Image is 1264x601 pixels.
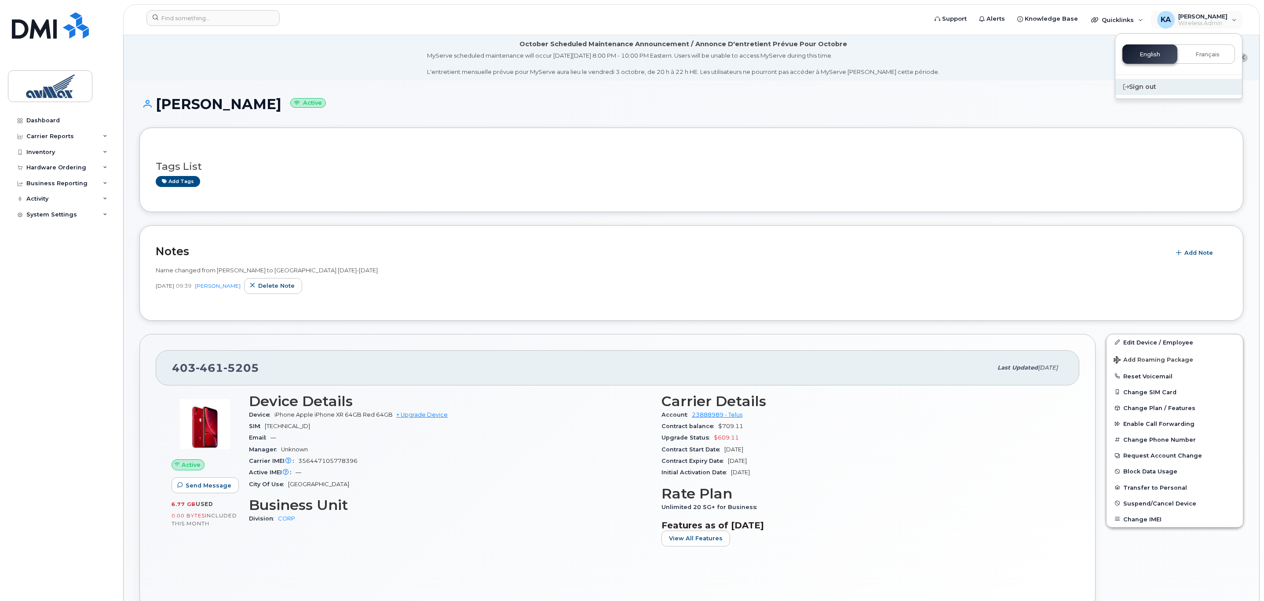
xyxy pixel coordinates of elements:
[249,434,270,441] span: Email
[1107,334,1243,350] a: Edit Device / Employee
[196,501,213,507] span: used
[296,469,301,476] span: —
[1123,500,1196,506] span: Suspend/Cancel Device
[270,434,276,441] span: —
[661,469,731,476] span: Initial Activation Date
[249,411,274,418] span: Device
[1107,432,1243,447] button: Change Phone Number
[156,267,378,274] span: Name changed from [PERSON_NAME] to [GEOGRAPHIC_DATA] [DATE]-[DATE]
[1195,51,1220,58] span: Français
[997,364,1038,371] span: Last updated
[718,423,743,429] span: $709.11
[1184,249,1213,257] span: Add Note
[427,51,939,76] div: MyServe scheduled maintenance will occur [DATE][DATE] 8:00 PM - 10:00 PM Eastern. Users will be u...
[265,423,310,429] span: [TECHNICAL_ID]
[288,481,349,487] span: [GEOGRAPHIC_DATA]
[172,361,259,374] span: 403
[249,423,265,429] span: SIM
[661,411,692,418] span: Account
[1107,368,1243,384] button: Reset Voicemail
[139,96,1243,112] h1: [PERSON_NAME]
[661,504,761,510] span: Unlimited 20 5G+ for Business
[249,446,281,453] span: Manager
[278,515,295,522] a: CORP
[298,458,358,464] span: 356447105778396
[519,40,847,49] div: October Scheduled Maintenance Announcement / Annonce D'entretient Prévue Pour Octobre
[249,497,651,513] h3: Business Unit
[661,531,730,546] button: View All Features
[1123,405,1195,411] span: Change Plan / Features
[156,245,1166,258] h2: Notes
[1170,245,1220,261] button: Add Note
[156,176,200,187] a: Add tags
[223,361,259,374] span: 5205
[1038,364,1058,371] span: [DATE]
[714,434,739,441] span: $609.11
[172,512,237,527] span: included this month
[281,446,308,453] span: Unknown
[1107,350,1243,368] button: Add Roaming Package
[249,481,288,487] span: City Of Use
[661,486,1063,502] h3: Rate Plan
[661,520,1063,531] h3: Features as of [DATE]
[1107,463,1243,479] button: Block Data Usage
[661,446,724,453] span: Contract Start Date
[249,469,296,476] span: Active IMEI
[274,411,393,418] span: iPhone Apple iPhone XR 64GB Red 64GB
[249,458,298,464] span: Carrier IMEI
[731,469,750,476] span: [DATE]
[290,98,326,108] small: Active
[186,481,231,490] span: Send Message
[396,411,448,418] a: + Upgrade Device
[1107,447,1243,463] button: Request Account Change
[172,501,196,507] span: 6.77 GB
[195,282,241,289] a: [PERSON_NAME]
[172,477,239,493] button: Send Message
[728,458,747,464] span: [DATE]
[1107,384,1243,400] button: Change SIM Card
[156,282,174,290] span: [DATE]
[1107,400,1243,416] button: Change Plan / Features
[258,282,295,290] span: Delete note
[182,461,201,469] span: Active
[661,458,728,464] span: Contract Expiry Date
[1115,79,1242,95] div: Sign out
[1107,416,1243,432] button: Enable Call Forwarding
[661,434,714,441] span: Upgrade Status
[1107,495,1243,511] button: Suspend/Cancel Device
[692,411,742,418] a: 23888989 - Telus
[172,513,205,519] span: 0.00 Bytes
[176,282,191,290] span: 09:39
[661,393,1063,409] h3: Carrier Details
[1107,480,1243,495] button: Transfer to Personal
[661,423,718,429] span: Contract balance
[249,393,651,409] h3: Device Details
[156,161,1227,172] h3: Tags List
[179,398,231,451] img: image20231002-4137094-mvqr9w.jpeg
[669,534,723,542] span: View All Features
[1114,356,1193,365] span: Add Roaming Package
[1123,421,1195,427] span: Enable Call Forwarding
[196,361,223,374] span: 461
[249,515,278,522] span: Division
[724,446,743,453] span: [DATE]
[1107,511,1243,527] button: Change IMEI
[244,278,302,294] button: Delete note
